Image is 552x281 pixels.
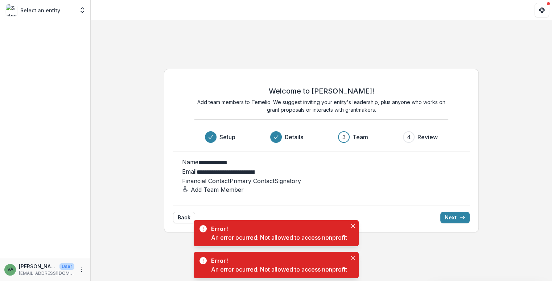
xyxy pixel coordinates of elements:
button: More [77,265,86,274]
div: An error ocurred: Not allowed to access nonprofit [211,233,347,242]
button: Close [349,222,357,230]
button: Open entity switcher [77,3,87,17]
button: Back [173,212,195,223]
span: Signatory [275,177,301,185]
p: Select an entity [20,7,60,14]
h3: Team [353,133,368,141]
button: Next [440,212,470,223]
div: Error! [211,256,344,265]
div: 4 [407,133,411,141]
button: Add Team Member [182,185,244,194]
span: Financial Contact [182,177,230,185]
div: An error ocurred: Not allowed to access nonprofit [211,265,347,274]
label: Name [182,158,198,166]
button: Close [349,253,357,262]
p: Add team members to Temelio. We suggest inviting your entity's leadership, plus anyone who works ... [194,98,448,113]
div: Error! [211,224,344,233]
button: Get Help [535,3,549,17]
p: User [59,263,74,270]
h3: Setup [219,133,235,141]
h2: Welcome to [PERSON_NAME]! [269,87,374,95]
img: Select an entity [6,4,17,16]
label: Email [182,168,197,175]
p: [EMAIL_ADDRESS][DOMAIN_NAME] [19,270,74,277]
div: Vita Alligood [7,267,13,272]
h3: Details [285,133,303,141]
span: Primary Contact [230,177,275,185]
div: Progress [205,131,438,143]
div: 3 [342,133,346,141]
h3: Review [417,133,438,141]
p: [PERSON_NAME] [19,263,57,270]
